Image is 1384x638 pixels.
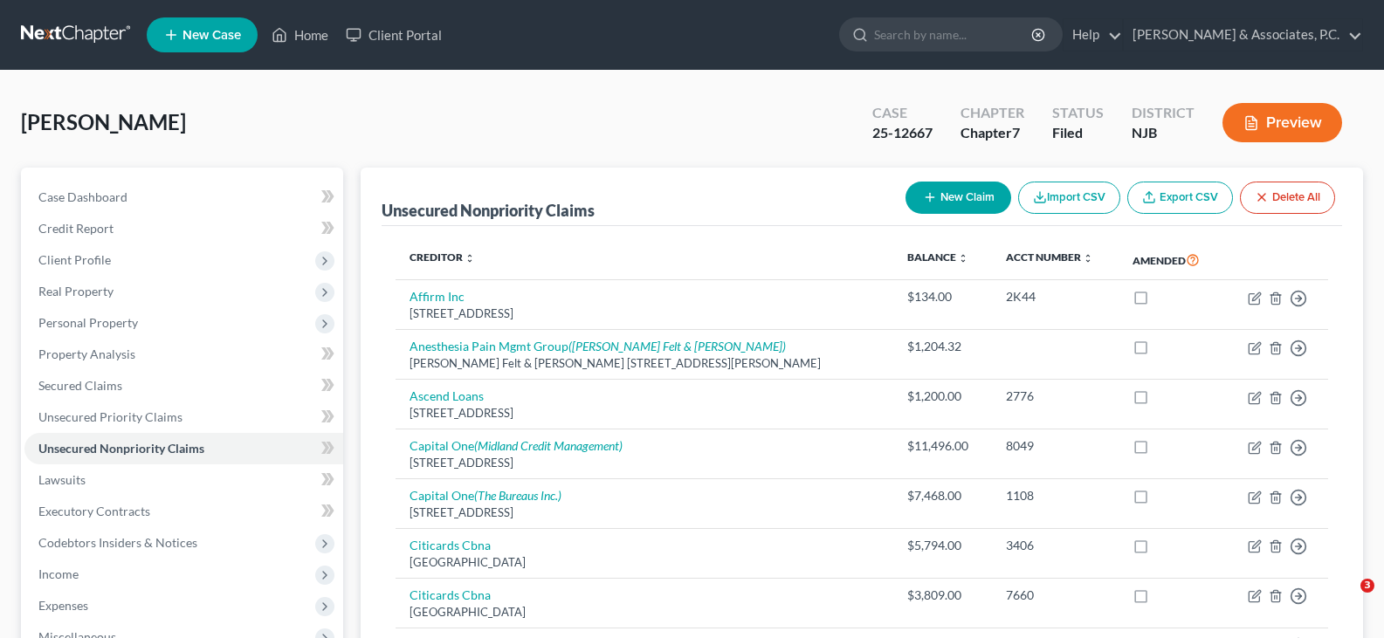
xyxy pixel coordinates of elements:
a: Affirm Inc [410,289,465,304]
a: Capital One(The Bureaus Inc.) [410,488,561,503]
span: Client Profile [38,252,111,267]
span: Income [38,566,79,581]
div: District [1132,103,1195,123]
div: Chapter [961,103,1024,123]
div: NJB [1132,123,1195,143]
button: Preview [1222,103,1342,142]
a: Citicards Cbna [410,587,491,602]
div: Status [1052,103,1104,123]
a: Ascend Loans [410,388,484,403]
div: [GEOGRAPHIC_DATA] [410,554,879,571]
div: 7660 [1006,587,1105,604]
i: (The Bureaus Inc.) [474,488,561,503]
a: Unsecured Nonpriority Claims [24,433,343,464]
a: Property Analysis [24,339,343,370]
div: [STREET_ADDRESS] [410,504,879,521]
a: Case Dashboard [24,182,343,213]
span: Lawsuits [38,472,86,487]
div: $7,468.00 [907,487,978,504]
iframe: Intercom live chat [1325,579,1367,621]
div: [STREET_ADDRESS] [410,455,879,471]
a: Client Portal [337,19,451,51]
div: 8049 [1006,437,1105,455]
div: [GEOGRAPHIC_DATA] [410,604,879,621]
a: Creditor unfold_more [410,250,475,264]
div: Case [872,103,933,123]
a: Help [1064,19,1122,51]
div: 25-12667 [872,123,933,143]
div: 2776 [1006,388,1105,405]
button: Delete All [1240,182,1335,214]
a: Lawsuits [24,464,343,496]
span: 7 [1012,124,1020,141]
a: Capital One(Midland Credit Management) [410,438,623,453]
span: Property Analysis [38,346,135,361]
span: 3 [1360,579,1374,593]
i: (Midland Credit Management) [474,438,623,453]
i: unfold_more [1083,253,1093,264]
div: $1,200.00 [907,388,978,405]
a: Anesthesia Pain Mgmt Group([PERSON_NAME] Felt & [PERSON_NAME]) [410,339,786,353]
span: Secured Claims [38,378,122,393]
i: unfold_more [465,253,475,264]
div: [PERSON_NAME] Felt & [PERSON_NAME] [STREET_ADDRESS][PERSON_NAME] [410,355,879,372]
i: unfold_more [958,253,968,264]
a: Executory Contracts [24,496,343,527]
a: [PERSON_NAME] & Associates, P.C. [1124,19,1362,51]
span: New Case [182,29,241,42]
a: Credit Report [24,213,343,244]
th: Amended [1119,240,1223,280]
span: Credit Report [38,221,114,236]
div: Unsecured Nonpriority Claims [382,200,595,221]
div: $11,496.00 [907,437,978,455]
div: $134.00 [907,288,978,305]
input: Search by name... [874,18,1034,51]
a: Home [263,19,337,51]
a: Balance unfold_more [907,250,968,264]
span: Expenses [38,598,88,613]
div: 1108 [1006,487,1105,504]
button: Import CSV [1018,182,1120,214]
span: [PERSON_NAME] [21,109,186,134]
div: Chapter [961,123,1024,143]
div: $3,809.00 [907,587,978,604]
div: $1,204.32 [907,338,978,355]
span: Executory Contracts [38,504,150,518]
span: Case Dashboard [38,189,127,204]
div: $5,794.00 [907,537,978,554]
i: ([PERSON_NAME] Felt & [PERSON_NAME]) [568,339,786,353]
span: Personal Property [38,315,138,330]
span: Unsecured Nonpriority Claims [38,441,204,456]
a: Export CSV [1127,182,1233,214]
div: [STREET_ADDRESS] [410,405,879,422]
button: New Claim [905,182,1011,214]
a: Citicards Cbna [410,538,491,552]
a: Secured Claims [24,370,343,401]
span: Real Property [38,284,114,298]
div: Filed [1052,123,1104,143]
span: Codebtors Insiders & Notices [38,535,197,550]
a: Unsecured Priority Claims [24,401,343,433]
div: 2K44 [1006,288,1105,305]
span: Unsecured Priority Claims [38,409,182,424]
div: 3406 [1006,537,1105,554]
div: [STREET_ADDRESS] [410,305,879,322]
a: Acct Number unfold_more [1006,250,1093,264]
